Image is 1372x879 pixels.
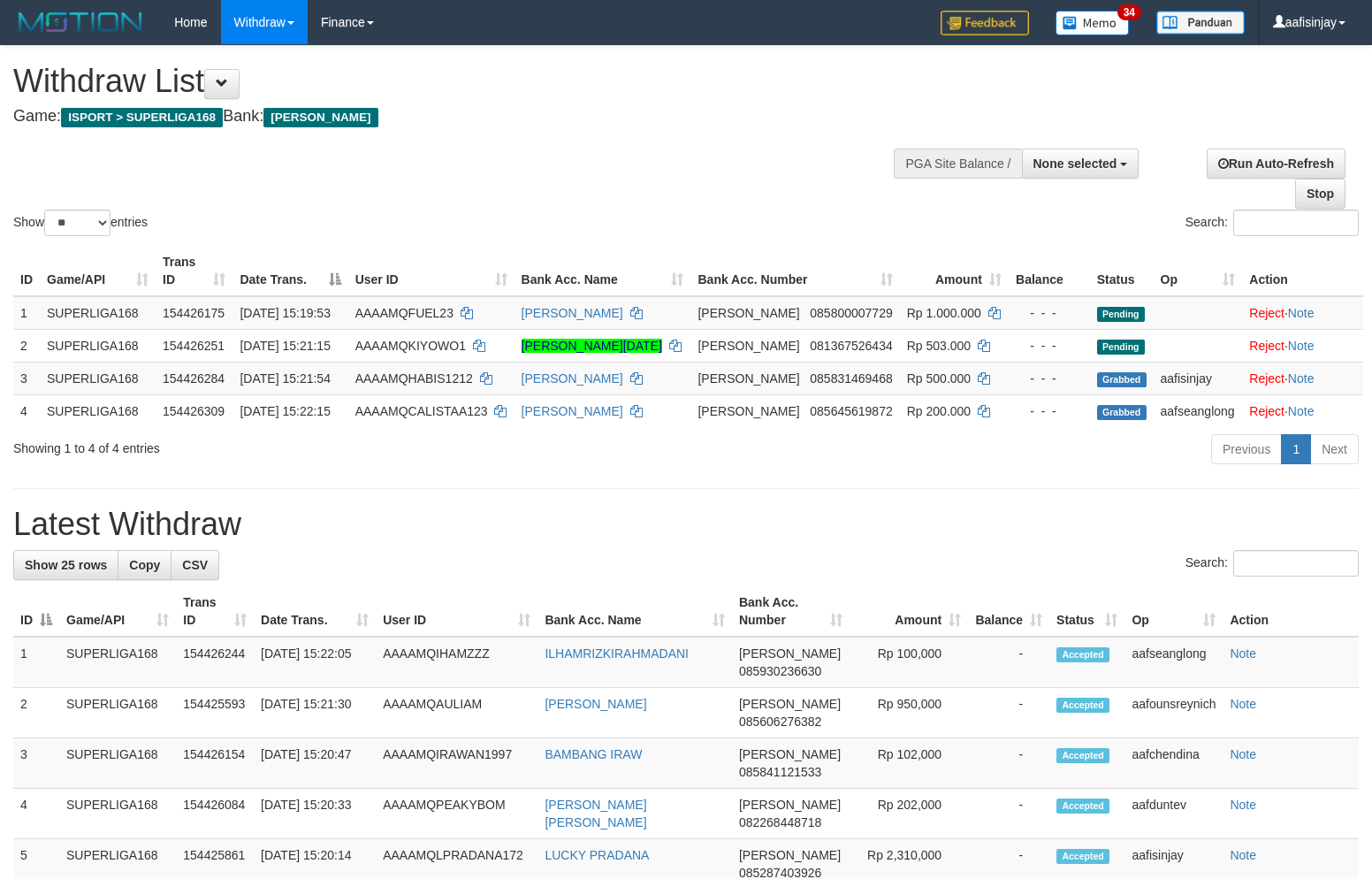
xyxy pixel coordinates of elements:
th: ID [13,246,40,296]
h1: Latest Withdraw [13,507,1359,542]
td: AAAAMQIRAWAN1997 [376,738,537,789]
th: Trans ID: activate to sort column ascending [156,246,232,296]
td: [DATE] 15:22:05 [254,637,376,688]
td: [DATE] 15:20:33 [254,789,376,839]
a: BAMBANG IRAW [545,747,642,761]
td: - [968,789,1049,839]
a: Stop [1295,179,1345,209]
span: Show 25 rows [25,558,107,572]
td: Rp 950,000 [850,688,968,738]
td: aafchendina [1124,738,1223,789]
a: LUCKY PRADANA [545,848,649,862]
td: - [968,637,1049,688]
img: Feedback.jpg [941,11,1029,35]
span: Pending [1097,340,1145,355]
td: AAAAMQPEAKYBOM [376,789,537,839]
span: Rp 200.000 [907,404,971,418]
span: CSV [182,558,208,572]
a: Note [1288,339,1315,353]
td: aafounsreynich [1124,688,1223,738]
td: · [1242,329,1363,362]
div: PGA Site Balance / [894,149,1021,179]
td: 2 [13,329,40,362]
td: SUPERLIGA168 [40,329,156,362]
td: 154426084 [176,789,254,839]
span: Accepted [1056,849,1109,864]
th: Status [1090,246,1154,296]
span: None selected [1033,157,1117,171]
td: [DATE] 15:21:30 [254,688,376,738]
a: Reject [1249,404,1284,418]
label: Show entries [13,210,148,236]
span: Rp 500.000 [907,371,971,386]
span: [DATE] 15:21:54 [240,371,330,386]
th: Op: activate to sort column ascending [1124,586,1223,637]
td: AAAAMQAULIAM [376,688,537,738]
span: AAAAMQKIYOWO1 [355,339,466,353]
span: Copy 085930236630 to clipboard [739,664,821,678]
span: 154426309 [163,404,225,418]
span: [PERSON_NAME] [697,306,799,320]
span: [DATE] 15:21:15 [240,339,330,353]
span: ISPORT > SUPERLIGA168 [61,108,223,127]
span: Rp 1.000.000 [907,306,981,320]
span: [DATE] 15:22:15 [240,404,330,418]
td: SUPERLIGA168 [59,688,176,738]
div: Showing 1 to 4 of 4 entries [13,432,559,457]
span: [PERSON_NAME] [697,404,799,418]
th: Bank Acc. Number: activate to sort column ascending [690,246,899,296]
span: Copy 085800007729 to clipboard [810,306,892,320]
a: [PERSON_NAME] [522,404,623,418]
img: MOTION_logo.png [13,9,148,35]
span: Accepted [1056,698,1109,713]
td: 1 [13,637,59,688]
a: 1 [1281,434,1311,464]
th: Bank Acc. Name: activate to sort column ascending [537,586,732,637]
td: · [1242,394,1363,427]
td: 154426154 [176,738,254,789]
span: [PERSON_NAME] [697,339,799,353]
a: Reject [1249,339,1284,353]
td: 3 [13,362,40,394]
span: Accepted [1056,799,1109,814]
label: Search: [1185,210,1359,236]
img: Button%20Memo.svg [1056,11,1130,35]
span: AAAAMQHABIS1212 [355,371,473,386]
a: [PERSON_NAME] [PERSON_NAME] [545,798,646,829]
td: [DATE] 15:20:47 [254,738,376,789]
span: [PERSON_NAME] [697,371,799,386]
span: Copy 085606276382 to clipboard [739,715,821,729]
a: [PERSON_NAME] [545,697,646,711]
span: [PERSON_NAME] [739,848,841,862]
span: [DATE] 15:19:53 [240,306,330,320]
td: SUPERLIGA168 [40,362,156,394]
a: [PERSON_NAME][DATE] [522,339,662,353]
td: 4 [13,394,40,427]
th: Trans ID: activate to sort column ascending [176,586,254,637]
span: [PERSON_NAME] [739,697,841,711]
span: Accepted [1056,748,1109,763]
a: Note [1230,747,1256,761]
a: [PERSON_NAME] [522,306,623,320]
td: 1 [13,296,40,330]
a: Note [1230,697,1256,711]
td: SUPERLIGA168 [59,637,176,688]
span: [PERSON_NAME] [739,646,841,661]
td: 3 [13,738,59,789]
label: Search: [1185,550,1359,577]
span: 154426284 [163,371,225,386]
th: Balance: activate to sort column ascending [968,586,1049,637]
a: Previous [1211,434,1282,464]
select: Showentries [44,210,111,236]
td: 2 [13,688,59,738]
th: Date Trans.: activate to sort column ascending [254,586,376,637]
span: Copy [129,558,160,572]
th: Amount: activate to sort column ascending [900,246,1009,296]
td: aafseanglong [1124,637,1223,688]
span: Pending [1097,307,1145,322]
span: Grabbed [1097,372,1147,387]
th: User ID: activate to sort column ascending [376,586,537,637]
div: - - - [1016,337,1083,355]
td: SUPERLIGA168 [40,394,156,427]
th: Op: activate to sort column ascending [1154,246,1243,296]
